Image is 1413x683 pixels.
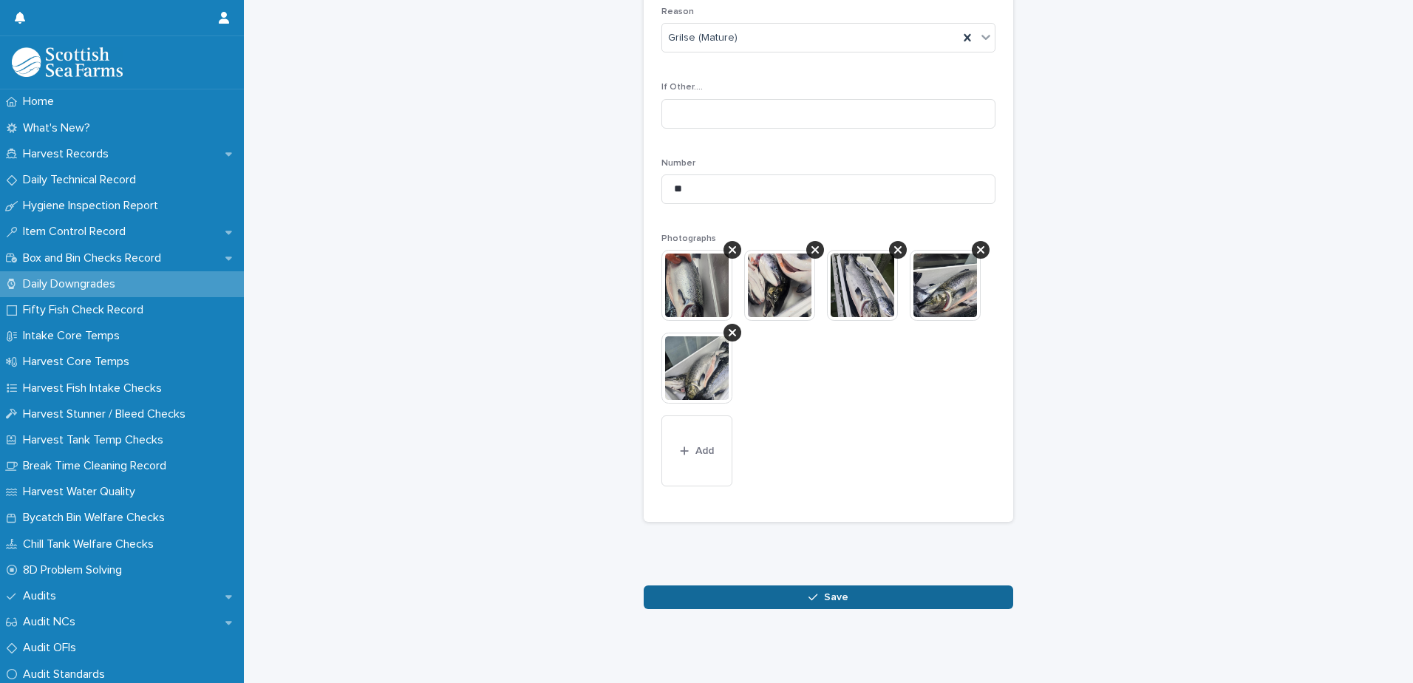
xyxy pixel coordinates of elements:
[12,47,123,77] img: mMrefqRFQpe26GRNOUkG
[17,485,147,499] p: Harvest Water Quality
[17,641,88,655] p: Audit OFIs
[17,511,177,525] p: Bycatch Bin Welfare Checks
[644,585,1013,609] button: Save
[17,563,134,577] p: 8D Problem Solving
[17,407,197,421] p: Harvest Stunner / Bleed Checks
[661,83,703,92] span: If Other....
[17,251,173,265] p: Box and Bin Checks Record
[668,30,738,46] span: Grilse (Mature)
[17,303,155,317] p: Fifty Fish Check Record
[661,234,716,243] span: Photographs
[17,121,102,135] p: What's New?
[661,415,732,486] button: Add
[17,381,174,395] p: Harvest Fish Intake Checks
[17,329,132,343] p: Intake Core Temps
[17,589,68,603] p: Audits
[17,147,120,161] p: Harvest Records
[17,615,87,629] p: Audit NCs
[17,537,166,551] p: Chill Tank Welfare Checks
[17,225,137,239] p: Item Control Record
[695,446,714,456] span: Add
[17,173,148,187] p: Daily Technical Record
[17,277,127,291] p: Daily Downgrades
[17,95,66,109] p: Home
[824,592,848,602] span: Save
[17,459,178,473] p: Break Time Cleaning Record
[661,7,694,16] span: Reason
[17,355,141,369] p: Harvest Core Temps
[17,199,170,213] p: Hygiene Inspection Report
[661,159,695,168] span: Number
[17,667,117,682] p: Audit Standards
[17,433,175,447] p: Harvest Tank Temp Checks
